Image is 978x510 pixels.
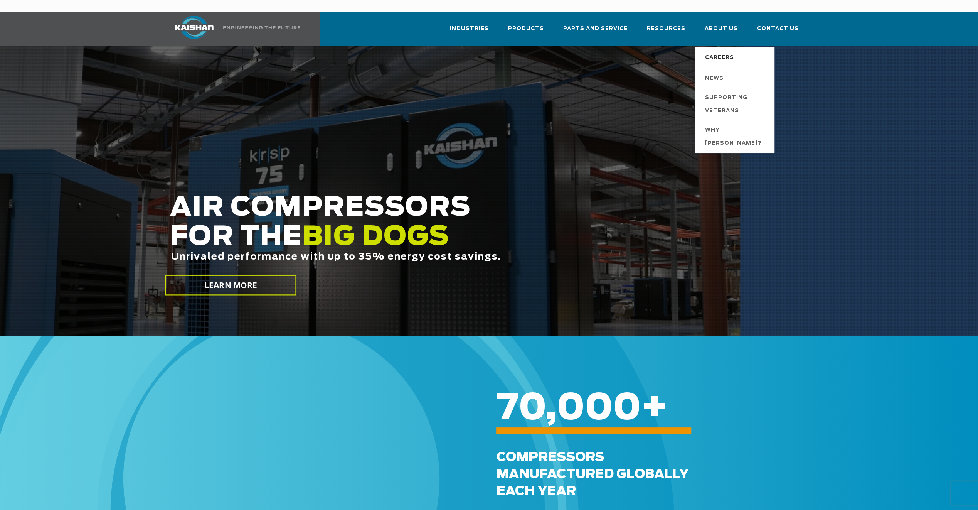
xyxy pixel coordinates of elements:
[508,24,544,33] span: Products
[705,91,767,118] span: Supporting Veterans
[647,19,685,45] a: Resources
[497,449,966,500] div: Compressors Manufactured GLOBALLY each Year
[170,193,700,286] h2: AIR COMPRESSORS FOR THE
[302,224,449,250] span: BIG DOGS
[204,280,257,291] span: LEARN MORE
[697,88,774,121] a: Supporting Veterans
[705,51,734,64] span: Careers
[165,275,296,296] a: LEARN MORE
[508,19,544,45] a: Products
[697,47,774,68] a: Careers
[697,121,774,153] a: Why [PERSON_NAME]?
[705,24,738,33] span: About Us
[705,124,767,150] span: Why [PERSON_NAME]?
[165,12,302,46] a: Kaishan USA
[697,68,774,88] a: News
[497,391,641,426] span: 70,000
[165,16,223,39] img: kaishan logo
[563,24,628,33] span: Parts and Service
[757,19,799,45] a: Contact Us
[757,24,799,33] span: Contact Us
[450,24,489,33] span: Industries
[497,403,939,414] h6: +
[563,19,628,45] a: Parts and Service
[705,19,738,45] a: About Us
[223,26,300,29] img: Engineering the future
[171,252,501,262] span: Unrivaled performance with up to 35% energy cost savings.
[450,19,489,45] a: Industries
[705,72,724,85] span: News
[647,24,685,33] span: Resources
